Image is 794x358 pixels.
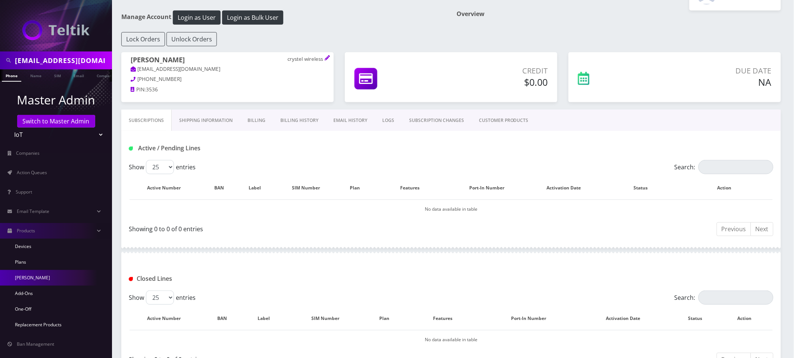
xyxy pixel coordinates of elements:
[440,65,548,76] p: Credit
[222,13,283,21] a: Login as Bulk User
[16,150,40,156] span: Companies
[207,177,239,199] th: BAN: activate to sort column ascending
[17,115,95,128] a: Switch to Master Admin
[130,330,773,349] td: No data available in table
[698,160,773,174] input: Search:
[580,308,674,329] th: Activation Date: activate to sort column ascending
[273,110,326,131] a: Billing History
[2,69,21,82] a: Phone
[138,76,182,82] span: [PHONE_NUMBER]
[93,69,118,81] a: Company
[675,308,723,329] th: Status: activate to sort column ascending
[222,10,283,25] button: Login as Bulk User
[146,160,174,174] select: Showentries
[121,32,165,46] button: Lock Orders
[17,169,47,176] span: Action Queues
[173,10,221,25] button: Login as User
[17,227,35,234] span: Products
[375,110,402,131] a: LOGS
[130,177,206,199] th: Active Number: activate to sort column ascending
[129,160,196,174] label: Show entries
[146,291,174,305] select: Showentries
[50,69,65,81] a: SIM
[646,76,772,88] h5: NA
[457,10,781,18] h1: Overview
[529,177,606,199] th: Activation Date: activate to sort column ascending
[129,145,336,152] h1: Active / Pending Lines
[166,32,217,46] button: Unlock Orders
[342,177,375,199] th: Plan: activate to sort column ascending
[485,308,579,329] th: Port-In Number: activate to sort column ascending
[15,53,110,67] input: Search in Company
[240,110,273,131] a: Billing
[16,189,32,195] span: Support
[130,200,773,219] td: No data available in table
[171,13,222,21] a: Login as User
[717,222,751,236] a: Previous
[129,291,196,305] label: Show entries
[22,20,90,40] img: IoT
[207,308,245,329] th: BAN: activate to sort column ascending
[172,110,240,131] a: Shipping Information
[675,160,773,174] label: Search:
[402,110,471,131] a: SUBSCRIPTION CHANGES
[675,291,773,305] label: Search:
[369,308,408,329] th: Plan: activate to sort column ascending
[17,341,54,347] span: Ban Management
[129,222,446,233] div: Showing 0 to 0 of 0 entries
[376,177,452,199] th: Features: activate to sort column ascending
[471,110,536,131] a: CUSTOMER PRODUCTS
[17,208,49,214] span: Email Template
[440,76,548,88] h5: $0.00
[131,56,324,65] h1: [PERSON_NAME]
[326,110,375,131] a: EMAIL HISTORY
[646,65,772,76] p: Due Date
[121,110,172,131] a: Subscriptions
[290,308,368,329] th: SIM Number: activate to sort column ascending
[724,308,773,329] th: Action : activate to sort column ascending
[129,277,133,281] img: Closed Lines
[131,66,221,73] a: [EMAIL_ADDRESS][DOMAIN_NAME]
[684,177,773,199] th: Action: activate to sort column ascending
[246,308,289,329] th: Label: activate to sort column ascending
[278,177,342,199] th: SIM Number: activate to sort column ascending
[146,86,158,93] span: 3536
[287,56,324,63] p: crystel wireless
[70,69,88,81] a: Email
[131,86,146,94] a: PIN:
[129,275,336,282] h1: Closed Lines
[121,10,446,25] h1: Manage Account
[453,177,529,199] th: Port-In Number: activate to sort column ascending
[129,147,133,151] img: Active / Pending Lines
[408,308,485,329] th: Features: activate to sort column ascending
[27,69,45,81] a: Name
[240,177,277,199] th: Label: activate to sort column ascending
[751,222,773,236] a: Next
[698,291,773,305] input: Search:
[607,177,683,199] th: Status: activate to sort column ascending
[130,308,206,329] th: Active Number: activate to sort column descending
